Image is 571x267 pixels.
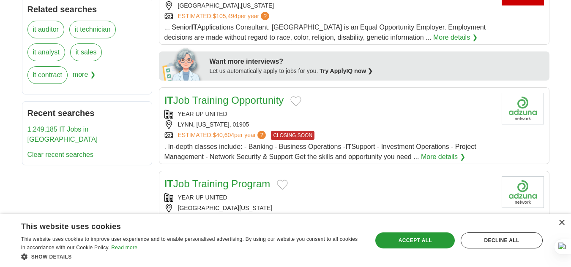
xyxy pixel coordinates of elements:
[164,178,173,189] strong: IT
[27,21,64,38] a: it auditor
[27,107,147,119] h2: Recent searches
[261,12,269,20] span: ?
[164,193,495,202] div: YEAR UP UNITED
[375,232,455,248] div: Accept all
[345,143,351,150] strong: IT
[70,43,102,61] a: it sales
[433,32,478,43] a: More details ❯
[164,178,270,189] a: ITJob Training Program
[178,12,271,21] a: ESTIMATED:$105,494per year?
[164,143,476,160] span: . In-depth classes include: - Banking - Business Operations - Support - Investment Operations - P...
[320,67,373,74] a: Try ApplyIQ now ❯
[111,245,137,251] a: Read more, opens a new window
[164,1,495,10] div: [GEOGRAPHIC_DATA],[US_STATE]
[21,219,341,232] div: This website uses cookies
[277,180,288,190] button: Add to favorite jobs
[210,67,544,76] div: Let us automatically apply to jobs for you.
[421,152,465,162] a: More details ❯
[27,3,147,16] h2: Related searches
[164,204,495,213] div: [GEOGRAPHIC_DATA][US_STATE]
[164,110,495,119] div: YEAR UP UNITED
[73,66,96,89] span: more ❯
[502,93,544,124] img: Company logo
[461,232,543,248] div: Decline all
[27,126,98,143] a: 1,249,185 IT Jobs in [GEOGRAPHIC_DATA]
[164,24,486,41] span: ... Senior Applications Consultant. [GEOGRAPHIC_DATA] is an Equal Opportunity Employer. Employmen...
[271,131,314,140] span: CLOSING SOON
[502,176,544,208] img: Company logo
[213,132,234,138] span: $40,604
[164,120,495,129] div: LYNN, [US_STATE], 01905
[27,43,65,61] a: it analyst
[31,254,72,260] span: Show details
[27,151,94,158] a: Clear recent searches
[164,94,173,106] strong: IT
[27,66,68,84] a: it contract
[558,220,565,226] div: Close
[257,131,266,139] span: ?
[21,252,362,261] div: Show details
[290,96,301,106] button: Add to favorite jobs
[69,21,116,38] a: it technician
[210,57,544,67] div: Want more interviews?
[162,47,203,81] img: apply-iq-scientist.png
[191,24,197,31] strong: IT
[164,94,284,106] a: ITJob Training Opportunity
[21,236,358,251] span: This website uses cookies to improve user experience and to enable personalised advertising. By u...
[178,131,268,140] a: ESTIMATED:$40,604per year?
[213,13,237,19] span: $105,494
